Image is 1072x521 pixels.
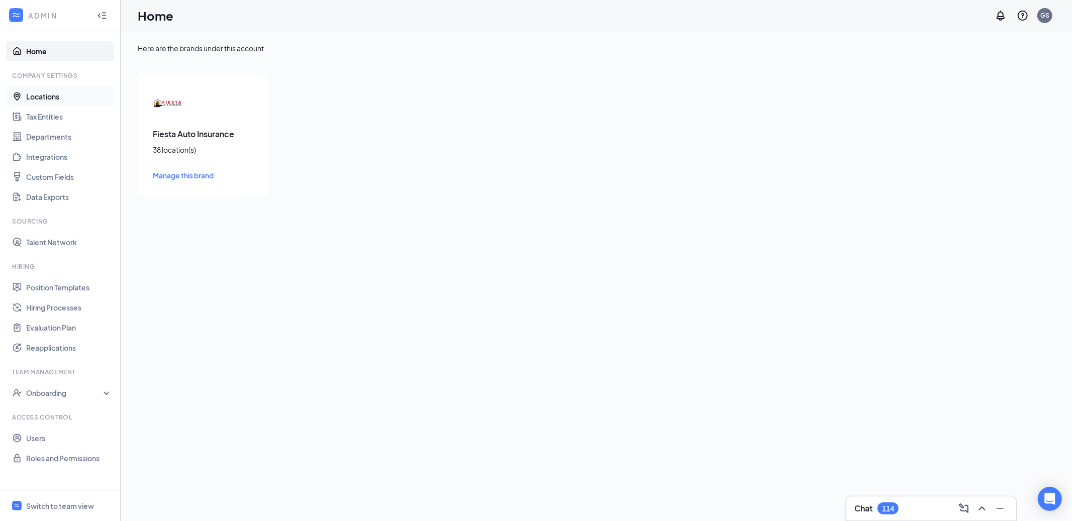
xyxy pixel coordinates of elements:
[958,502,970,514] svg: ComposeMessage
[138,7,173,24] h1: Home
[12,388,22,398] svg: UserCheck
[153,171,214,180] span: Manage this brand
[1038,487,1062,511] div: Open Intercom Messenger
[26,147,112,167] a: Integrations
[12,413,110,422] div: Access control
[26,388,104,398] div: Onboarding
[12,368,110,376] div: Team Management
[995,10,1007,22] svg: Notifications
[1040,11,1049,20] div: GS
[26,501,94,511] div: Switch to team view
[26,86,112,107] a: Locations
[1017,10,1029,22] svg: QuestionInfo
[153,170,253,181] a: Manage this brand
[26,167,112,187] a: Custom Fields
[26,297,112,318] a: Hiring Processes
[994,502,1006,514] svg: Minimize
[153,129,253,140] h3: Fiesta Auto Insurance
[153,88,183,119] img: Fiesta Auto Insurance logo
[28,11,88,21] div: ADMIN
[26,338,112,358] a: Reapplications
[26,232,112,252] a: Talent Network
[12,71,110,80] div: Company Settings
[26,127,112,147] a: Departments
[26,277,112,297] a: Position Templates
[11,10,21,20] svg: WorkstreamLogo
[14,502,20,509] svg: WorkstreamLogo
[153,145,253,155] div: 38 location(s)
[882,504,894,513] div: 114
[97,11,107,21] svg: Collapse
[974,500,990,516] button: ChevronUp
[854,503,872,514] h3: Chat
[26,448,112,468] a: Roles and Permissions
[26,318,112,338] a: Evaluation Plan
[138,43,1055,53] div: Here are the brands under this account.
[26,107,112,127] a: Tax Entities
[26,187,112,207] a: Data Exports
[12,262,110,271] div: Hiring
[12,217,110,226] div: Sourcing
[956,500,972,516] button: ComposeMessage
[976,502,988,514] svg: ChevronUp
[992,500,1008,516] button: Minimize
[26,41,112,61] a: Home
[26,428,112,448] a: Users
